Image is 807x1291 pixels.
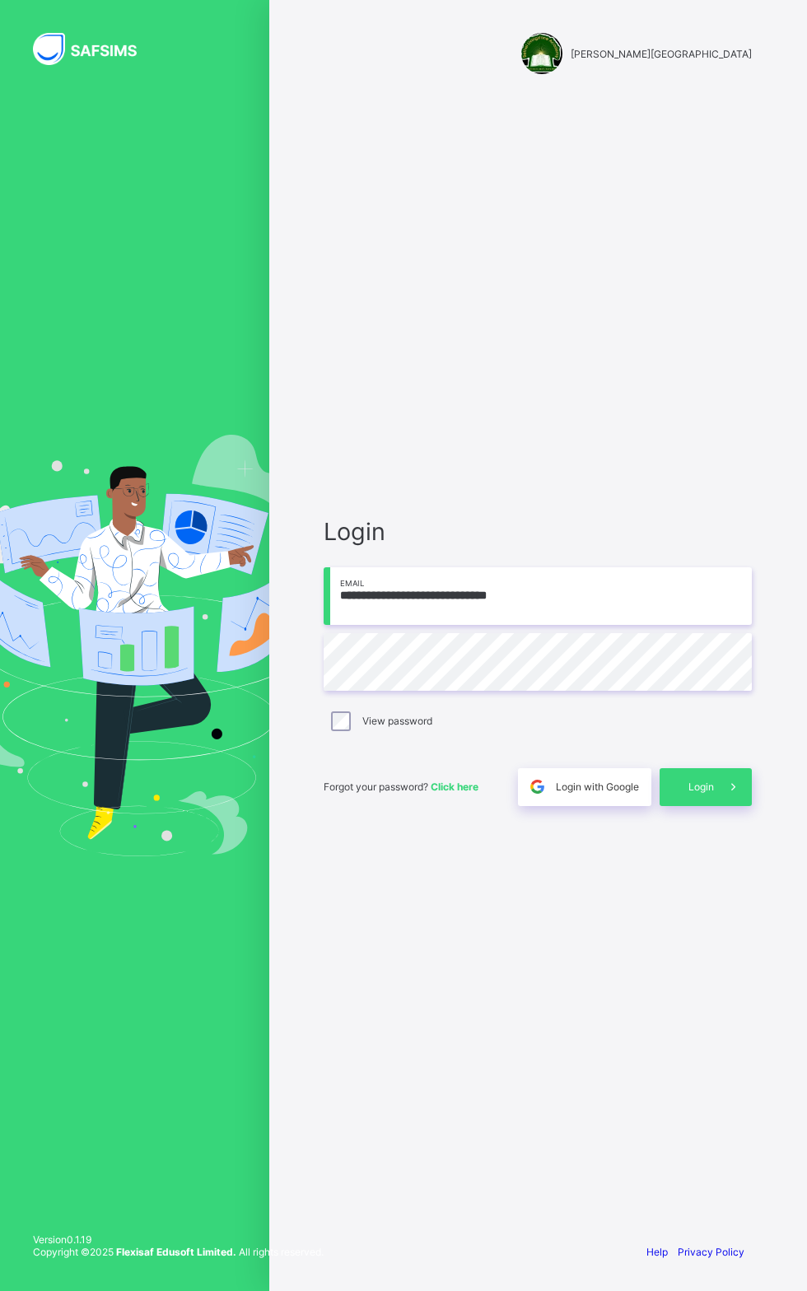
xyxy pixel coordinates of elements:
[324,517,752,546] span: Login
[646,1246,668,1258] a: Help
[556,781,639,793] span: Login with Google
[571,48,752,60] span: [PERSON_NAME][GEOGRAPHIC_DATA]
[362,715,432,727] label: View password
[431,781,478,793] a: Click here
[688,781,714,793] span: Login
[33,1246,324,1258] span: Copyright © 2025 All rights reserved.
[324,781,478,793] span: Forgot your password?
[33,33,156,65] img: SAFSIMS Logo
[116,1246,236,1258] strong: Flexisaf Edusoft Limited.
[528,777,547,796] img: google.396cfc9801f0270233282035f929180a.svg
[678,1246,744,1258] a: Privacy Policy
[33,1233,324,1246] span: Version 0.1.19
